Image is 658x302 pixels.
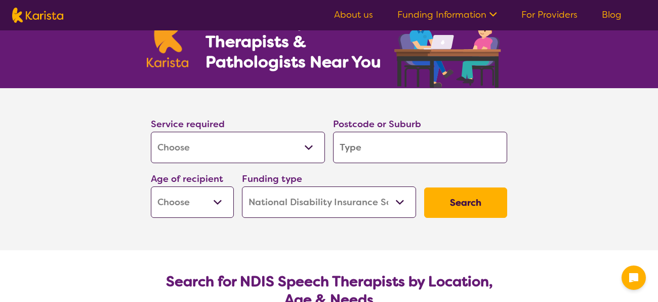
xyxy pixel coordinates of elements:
[151,173,223,185] label: Age of recipient
[333,118,421,130] label: Postcode or Suburb
[205,11,393,72] h1: Find NDIS Speech Therapists & Pathologists Near You
[151,118,225,130] label: Service required
[424,187,507,218] button: Search
[333,132,507,163] input: Type
[334,9,373,21] a: About us
[521,9,578,21] a: For Providers
[12,8,63,23] img: Karista logo
[147,13,188,67] img: Karista logo
[602,9,622,21] a: Blog
[242,173,302,185] label: Funding type
[397,9,497,21] a: Funding Information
